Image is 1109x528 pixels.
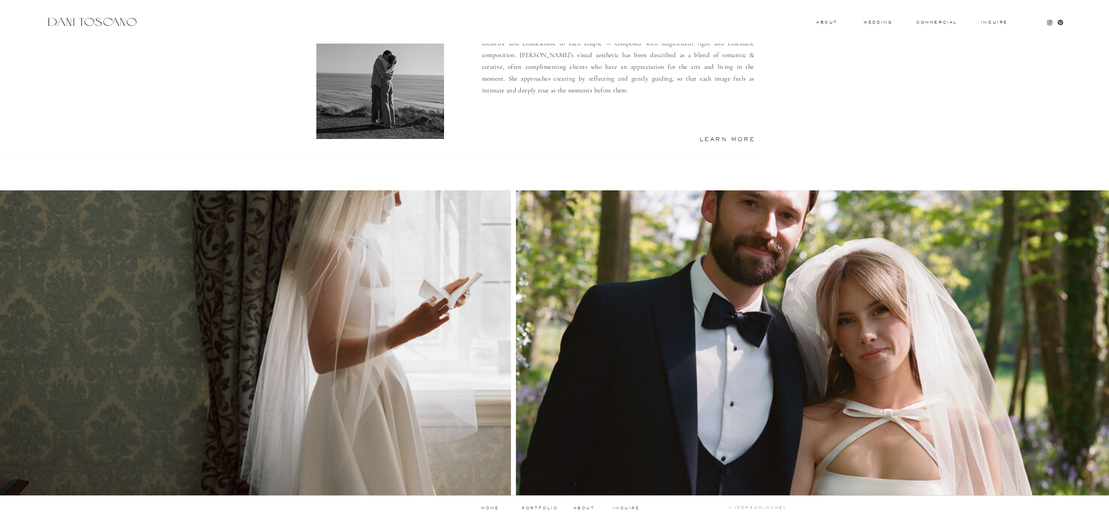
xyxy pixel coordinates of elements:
[916,20,956,24] a: commercial
[816,20,835,24] a: About
[573,506,597,510] a: about
[691,506,786,510] a: © [PERSON_NAME]
[519,506,562,510] a: portfolio
[469,506,512,510] a: home
[729,505,786,510] b: © [PERSON_NAME]
[679,137,756,141] a: Learn More
[864,20,892,24] a: wedding
[980,20,1008,25] a: Inquire
[482,26,754,123] p: [PERSON_NAME] responds to her clients with ease, kindness, and gentleness. Her images are intuiti...
[613,506,641,511] a: inquire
